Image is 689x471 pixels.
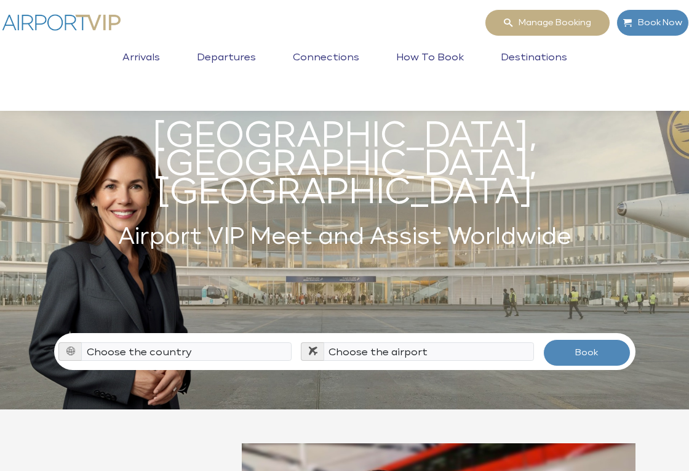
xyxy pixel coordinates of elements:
a: Connections [290,52,362,83]
button: Book [543,339,631,366]
a: Arrivals [119,52,163,83]
a: Book Now [616,9,689,36]
a: Manage booking [485,9,610,36]
a: Destinations [498,52,570,83]
h2: Airport VIP Meet and Assist Worldwide [54,220,635,255]
a: Departures [194,52,259,83]
span: Book Now [632,10,682,36]
h1: [GEOGRAPHIC_DATA], [GEOGRAPHIC_DATA], [GEOGRAPHIC_DATA] [54,123,635,207]
a: How to book [393,52,467,83]
span: Manage booking [512,10,591,36]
